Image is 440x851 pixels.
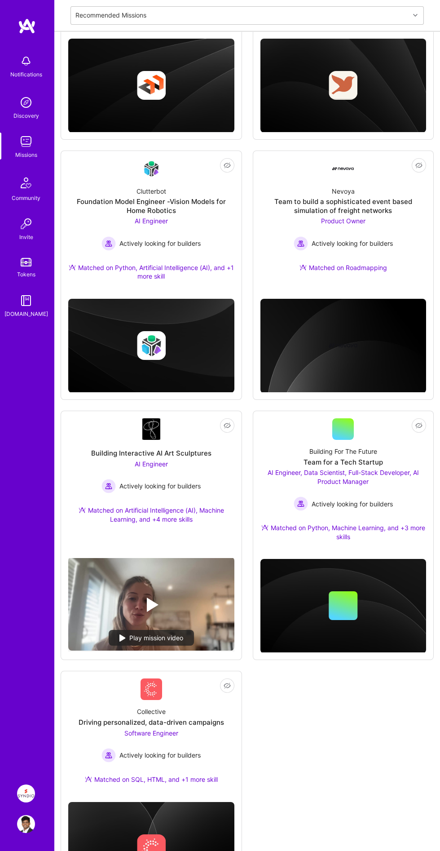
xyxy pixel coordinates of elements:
[101,479,116,493] img: Actively looking for builders
[68,506,234,523] div: Matched on Artificial Intelligence (AI), Machine Learning, and +4 more skills
[304,458,383,467] div: Team for a Tech Startup
[17,785,35,802] img: Syndio: Transformation Engine Modernization
[68,197,234,215] div: Foundation Model Engineer -Vision Models for Home Robotics
[260,299,427,393] img: cover
[68,299,234,393] img: cover
[15,785,37,802] a: Syndio: Transformation Engine Modernization
[85,776,92,783] img: Ateam Purple Icon
[224,682,231,689] i: icon EyeClosed
[141,158,162,179] img: Company Logo
[415,162,422,169] i: icon EyeClosed
[101,236,116,251] img: Actively looking for builders
[119,239,201,248] span: Actively looking for builders
[299,263,387,272] div: Matched on Roadmapping
[260,197,427,215] div: Team to build a sophisticated event based simulation of freight networks
[119,634,126,642] img: play
[224,162,231,169] i: icon EyeClosed
[124,729,178,737] span: Software Engineer
[85,775,218,784] div: Matched on SQL, HTML, and +1 more skill
[141,678,162,700] img: Company Logo
[21,258,31,266] img: tokens
[68,418,234,551] a: Company LogoBuilding Interactive AI Art SculpturesAI Engineer Actively looking for buildersActive...
[329,331,357,360] img: Company logo
[12,194,40,203] div: Community
[109,630,194,646] div: Play mission video
[329,71,357,100] img: Company logo
[135,217,168,225] span: AI Engineer
[68,263,234,281] div: Matched on Python, Artificial Intelligence (AI), and +1 more skill
[19,233,33,242] div: Invite
[294,496,308,511] img: Actively looking for builders
[101,748,116,762] img: Actively looking for builders
[18,18,36,34] img: logo
[135,460,168,468] span: AI Engineer
[321,217,365,225] span: Product Owner
[260,158,427,283] a: Company LogoNevoyaTeam to build a sophisticated event based simulation of freight networksProduct...
[119,482,201,491] span: Actively looking for builders
[17,270,35,279] div: Tokens
[312,500,393,509] span: Actively looking for builders
[68,39,234,133] img: cover
[260,559,427,653] img: cover
[142,418,160,440] img: Company Logo
[332,187,355,196] div: Nevoya
[15,172,37,194] img: Community
[260,39,427,133] img: cover
[261,524,268,531] img: Ateam Purple Icon
[119,751,201,760] span: Actively looking for builders
[17,52,35,70] img: bell
[69,264,76,271] img: Ateam Purple Icon
[260,418,427,552] a: Building For The FutureTeam for a Tech StartupAI Engineer, Data Scientist, Full-Stack Developer, ...
[15,151,37,160] div: Missions
[260,523,427,541] div: Matched on Python, Machine Learning, and +3 more skills
[13,111,39,120] div: Discovery
[415,422,422,429] i: icon EyeClosed
[68,678,234,794] a: Company LogoCollectiveDriving personalized, data-driven campaignsSoftware Engineer Actively looki...
[4,310,48,319] div: [DOMAIN_NAME]
[79,506,86,514] img: Ateam Purple Icon
[268,469,419,485] span: AI Engineer, Data Scientist, Full-Stack Developer, AI Product Manager
[294,236,308,251] img: Actively looking for builders
[15,815,37,833] a: User Avatar
[75,11,146,20] div: Recommended Missions
[299,264,307,271] img: Ateam Purple Icon
[224,422,231,429] i: icon EyeClosed
[79,718,224,727] div: Driving personalized, data-driven campaigns
[17,93,35,111] img: discovery
[309,447,377,456] div: Building For The Future
[332,167,354,171] img: Company Logo
[10,70,42,79] div: Notifications
[137,71,166,100] img: Company logo
[91,449,211,458] div: Building Interactive AI Art Sculptures
[17,215,35,233] img: Invite
[17,815,35,833] img: User Avatar
[136,187,166,196] div: Clutterbot
[17,292,35,310] img: guide book
[68,158,234,292] a: Company LogoClutterbotFoundation Model Engineer -Vision Models for Home RoboticsAI Engineer Activ...
[312,239,393,248] span: Actively looking for builders
[17,133,35,151] img: teamwork
[137,331,166,360] img: Company logo
[137,707,166,716] div: Collective
[68,557,234,651] img: No Mission
[413,13,418,18] i: icon Chevron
